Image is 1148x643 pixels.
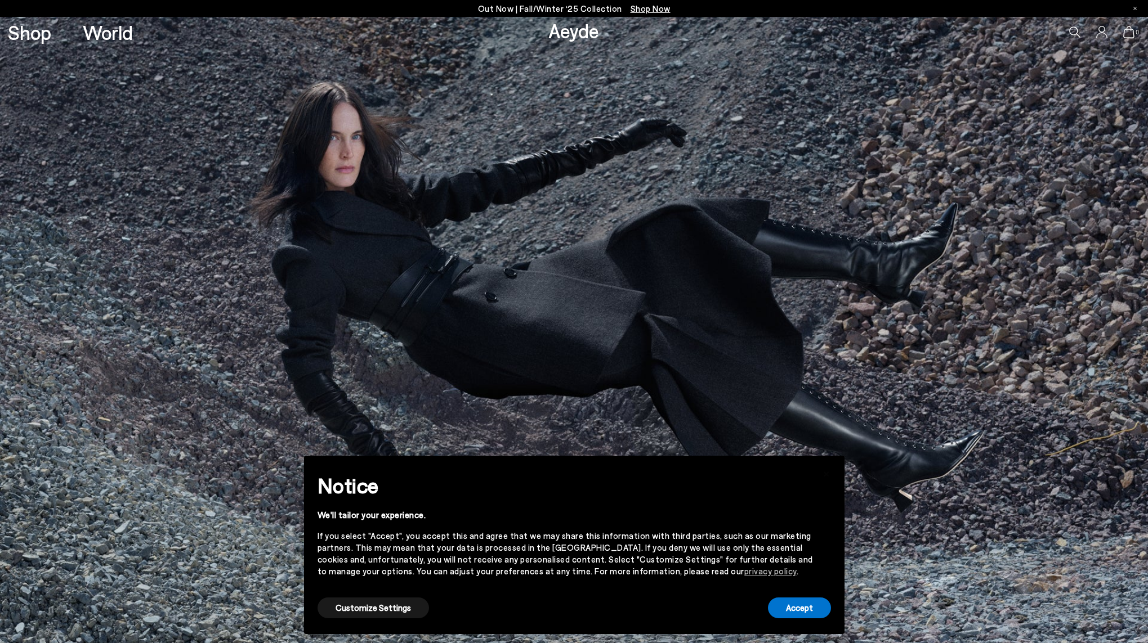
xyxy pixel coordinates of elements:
button: Customize Settings [318,597,429,618]
button: Accept [768,597,831,618]
div: We'll tailor your experience. [318,509,813,521]
button: Close this notice [813,459,840,486]
div: If you select "Accept", you accept this and agree that we may share this information with third p... [318,530,813,577]
span: × [823,464,830,480]
h2: Notice [318,471,813,500]
a: privacy policy [744,566,797,576]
